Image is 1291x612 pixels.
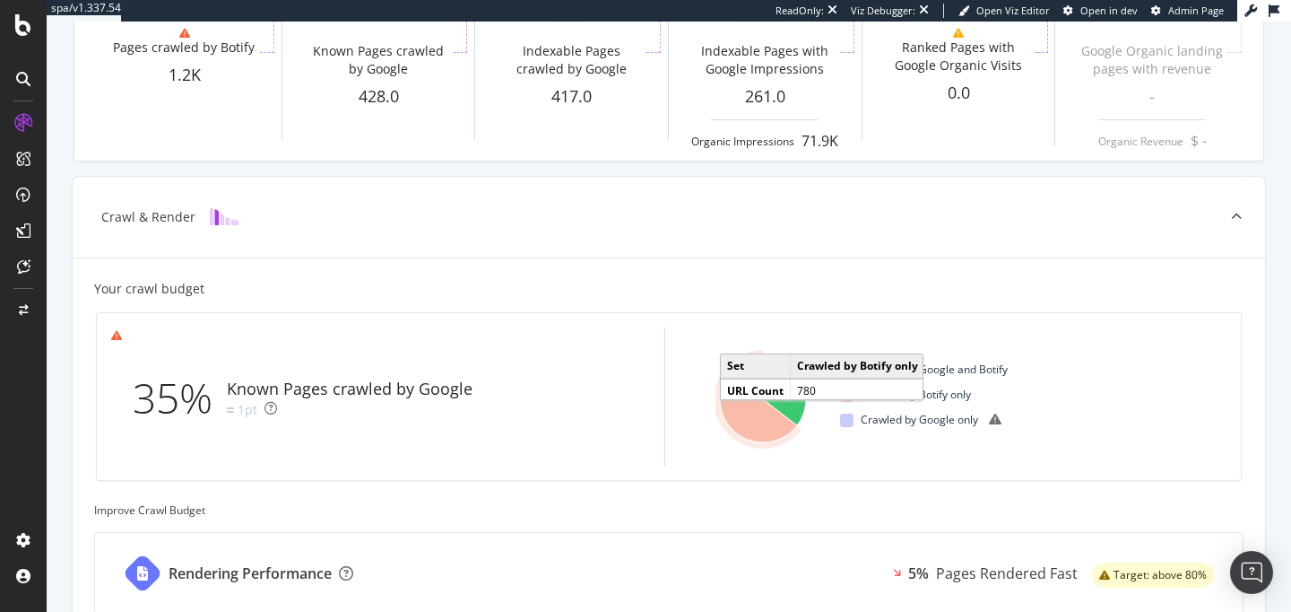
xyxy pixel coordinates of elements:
span: Crawled by Google and Botify [861,359,1008,380]
div: 417.0 [475,85,668,109]
div: 71.9K [801,131,838,152]
span: Admin Page [1168,4,1224,17]
a: Admin Page [1151,4,1224,18]
svg: A chart. [715,328,811,466]
span: Crawled by Google only [861,409,978,431]
a: Open in dev [1063,4,1138,18]
img: block-icon [210,208,238,225]
div: Known Pages crawled by Google [227,378,472,401]
img: Equal [227,407,234,413]
div: Known Pages crawled by Google [306,42,449,78]
div: Pages Rendered Fast [936,564,1078,584]
span: Crawled by Botify only [861,384,971,406]
div: Improve Crawl Budget [94,503,1243,518]
div: Crawl & Render [101,208,195,226]
div: Organic Impressions [691,134,794,149]
div: Indexable Pages crawled by Google [499,42,643,78]
div: Open Intercom Messenger [1230,551,1273,594]
div: 1.2K [89,64,282,87]
div: 261.0 [669,85,862,109]
div: Pages crawled by Botify [113,39,255,57]
div: Your crawl budget [94,280,204,298]
a: Open Viz Editor [958,4,1050,18]
span: Target: above 80% [1113,570,1207,581]
div: 1pt [238,401,257,419]
div: warning label [1092,563,1214,588]
span: Open in dev [1080,4,1138,17]
div: Rendering Performance [169,564,332,584]
div: 428.0 [282,85,475,109]
div: Viz Debugger: [851,4,915,18]
span: Open Viz Editor [976,4,1050,17]
div: Indexable Pages with Google Impressions [693,42,836,78]
div: ReadOnly: [775,4,824,18]
div: 5% [908,564,929,584]
div: 35% [133,369,227,428]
